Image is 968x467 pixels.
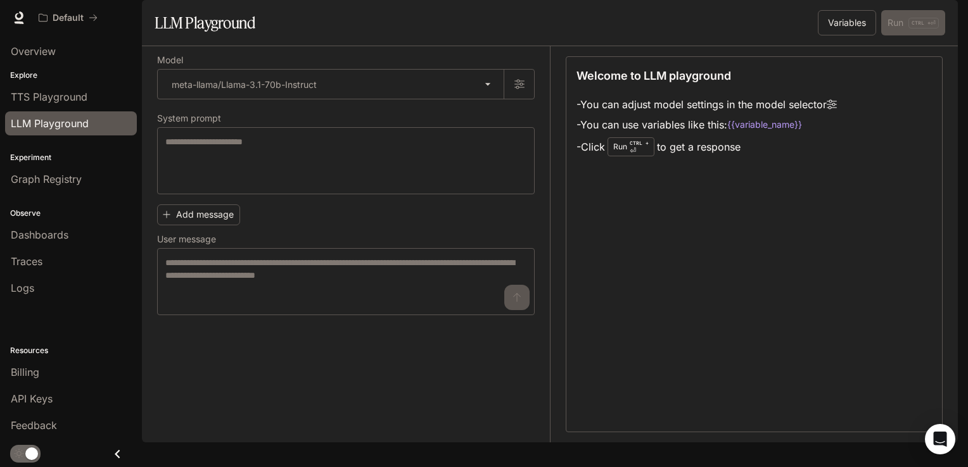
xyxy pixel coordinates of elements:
[576,67,731,84] p: Welcome to LLM playground
[630,139,649,147] p: CTRL +
[608,137,654,156] div: Run
[818,10,876,35] button: Variables
[53,13,84,23] p: Default
[157,235,216,244] p: User message
[157,204,240,225] button: Add message
[33,5,103,30] button: All workspaces
[155,10,255,35] h1: LLM Playground
[172,78,317,91] p: meta-llama/Llama-3.1-70b-Instruct
[576,135,837,159] li: - Click to get a response
[925,424,955,454] div: Open Intercom Messenger
[727,118,802,131] code: {{variable_name}}
[576,115,837,135] li: - You can use variables like this:
[630,139,649,154] p: ⏎
[158,70,504,99] div: meta-llama/Llama-3.1-70b-Instruct
[157,56,183,65] p: Model
[157,114,221,123] p: System prompt
[576,94,837,115] li: - You can adjust model settings in the model selector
